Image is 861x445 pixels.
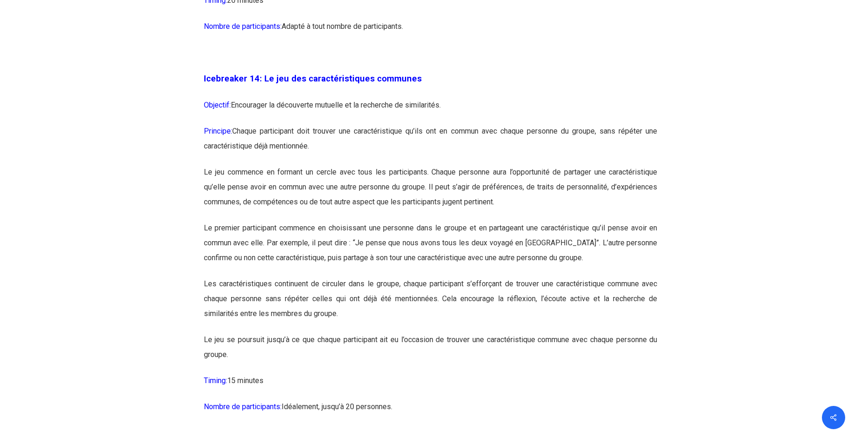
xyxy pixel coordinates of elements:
p: Les caractéristiques continuent de circuler dans le groupe, chaque participant s’efforçant de tro... [204,276,658,332]
p: Encourager la découverte mutuelle et la recherche de similarités. [204,98,658,124]
p: Adapté à tout nombre de participants. [204,19,658,45]
span: Icebreaker 14: Le jeu des caractéristiques communes [204,74,422,84]
span: Objectif: [204,101,231,109]
span: Nombre de participants: [204,402,282,411]
p: Chaque participant doit trouver une caractéristique qu’ils ont en commun avec chaque personne du ... [204,124,658,165]
p: Le jeu commence en formant un cercle avec tous les participants. Chaque personne aura l’opportuni... [204,165,658,221]
p: Le premier participant commence en choisissant une personne dans le groupe et en partageant une c... [204,221,658,276]
p: 15 minutes [204,373,658,399]
span: Principe: [204,127,232,135]
p: Idéalement, jusqu’à 20 personnes. [204,399,658,425]
span: Timing: [204,376,227,385]
p: Le jeu se poursuit jusqu’à ce que chaque participant ait eu l’occasion de trouver une caractérist... [204,332,658,373]
span: Nombre de participants: [204,22,282,31]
